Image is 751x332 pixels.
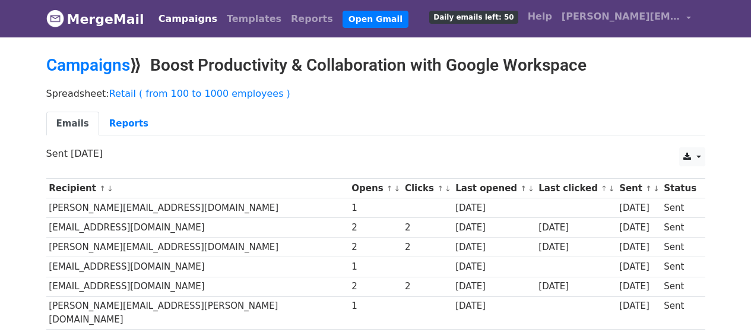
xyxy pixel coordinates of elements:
a: ↓ [107,184,113,193]
th: Sent [616,179,661,198]
img: MergeMail logo [46,10,64,27]
a: Reports [99,112,159,136]
td: [EMAIL_ADDRESS][DOMAIN_NAME] [46,257,349,277]
a: ↑ [601,184,607,193]
a: Help [523,5,557,29]
td: Sent [661,218,699,238]
a: Daily emails left: 50 [424,5,522,29]
a: ↓ [528,184,534,193]
div: [DATE] [619,299,658,313]
div: [DATE] [619,260,658,274]
a: [PERSON_NAME][EMAIL_ADDRESS][DOMAIN_NAME] [557,5,696,33]
div: [DATE] [619,280,658,293]
div: [DATE] [455,221,533,235]
div: 2 [351,280,399,293]
a: Retail ( from 100 to 1000 employees ) [109,88,290,99]
th: Last opened [452,179,535,198]
div: 2 [405,221,450,235]
th: Clicks [402,179,452,198]
th: Opens [349,179,403,198]
h2: ⟫ Boost Productivity & Collaboration with Google Workspace [46,55,705,75]
td: Sent [661,277,699,296]
span: [PERSON_NAME][EMAIL_ADDRESS][DOMAIN_NAME] [562,10,680,24]
a: ↑ [386,184,393,193]
div: [DATE] [455,201,533,215]
a: Reports [286,7,338,31]
a: Campaigns [154,7,222,31]
div: [DATE] [538,280,613,293]
a: ↑ [437,184,443,193]
a: ↓ [653,184,660,193]
span: Daily emails left: 50 [429,11,518,24]
div: 2 [351,241,399,254]
td: [PERSON_NAME][EMAIL_ADDRESS][PERSON_NAME][DOMAIN_NAME] [46,296,349,330]
div: [DATE] [455,241,533,254]
td: Sent [661,296,699,330]
td: Sent [661,257,699,277]
div: 2 [351,221,399,235]
div: [DATE] [538,221,613,235]
div: [DATE] [455,260,533,274]
div: [DATE] [455,280,533,293]
div: [DATE] [619,221,658,235]
p: Spreadsheet: [46,87,705,100]
div: [DATE] [619,241,658,254]
a: Open Gmail [343,11,408,28]
div: 1 [351,260,399,274]
th: Last clicked [536,179,617,198]
a: Templates [222,7,286,31]
td: Sent [661,238,699,257]
p: Sent [DATE] [46,147,705,160]
a: Campaigns [46,55,130,75]
th: Status [661,179,699,198]
td: [EMAIL_ADDRESS][DOMAIN_NAME] [46,277,349,296]
div: 2 [405,280,450,293]
div: [DATE] [455,299,533,313]
td: Sent [661,198,699,218]
a: ↑ [99,184,106,193]
div: 1 [351,201,399,215]
td: [PERSON_NAME][EMAIL_ADDRESS][DOMAIN_NAME] [46,198,349,218]
a: ↓ [609,184,615,193]
div: [DATE] [619,201,658,215]
a: ↑ [520,184,527,193]
a: Emails [46,112,99,136]
div: [DATE] [538,241,613,254]
a: ↑ [645,184,652,193]
a: MergeMail [46,7,144,31]
a: ↓ [394,184,401,193]
td: [EMAIL_ADDRESS][DOMAIN_NAME] [46,218,349,238]
div: 1 [351,299,399,313]
td: [PERSON_NAME][EMAIL_ADDRESS][DOMAIN_NAME] [46,238,349,257]
a: ↓ [445,184,451,193]
th: Recipient [46,179,349,198]
div: 2 [405,241,450,254]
